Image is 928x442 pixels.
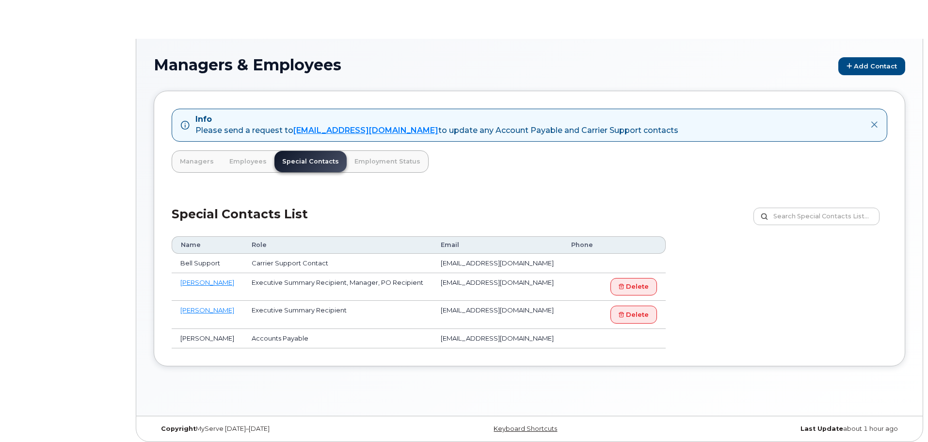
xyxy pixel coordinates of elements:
div: MyServe [DATE]–[DATE] [154,425,404,433]
td: Carrier Support Contact [243,254,432,273]
a: Employees [222,151,274,172]
a: [PERSON_NAME] [180,306,234,314]
td: [PERSON_NAME] [172,329,243,348]
th: Role [243,236,432,254]
h1: Managers & Employees [154,56,905,75]
td: Accounts Payable [243,329,432,348]
td: Executive Summary Recipient [243,301,432,329]
th: Name [172,236,243,254]
th: Email [432,236,562,254]
a: Managers [172,151,222,172]
a: Add Contact [838,57,905,75]
td: Executive Summary Recipient, Manager, PO Recipient [243,273,432,301]
td: [EMAIL_ADDRESS][DOMAIN_NAME] [432,273,562,301]
a: [PERSON_NAME] [180,278,234,286]
a: Keyboard Shortcuts [494,425,557,432]
td: [EMAIL_ADDRESS][DOMAIN_NAME] [432,329,562,348]
strong: Last Update [800,425,843,432]
a: Delete [610,306,657,324]
th: Phone [562,236,602,254]
a: Delete [610,278,657,296]
a: Employment Status [347,151,428,172]
h2: Special Contacts List [172,208,308,236]
a: [EMAIL_ADDRESS][DOMAIN_NAME] [293,126,438,135]
strong: Info [195,115,212,124]
td: [EMAIL_ADDRESS][DOMAIN_NAME] [432,254,562,273]
div: Please send a request to to update any Account Payable and Carrier Support contacts [195,125,678,136]
strong: Copyright [161,425,196,432]
div: about 1 hour ago [655,425,905,433]
td: [EMAIL_ADDRESS][DOMAIN_NAME] [432,301,562,329]
a: Special Contacts [274,151,347,172]
td: Bell Support [172,254,243,273]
